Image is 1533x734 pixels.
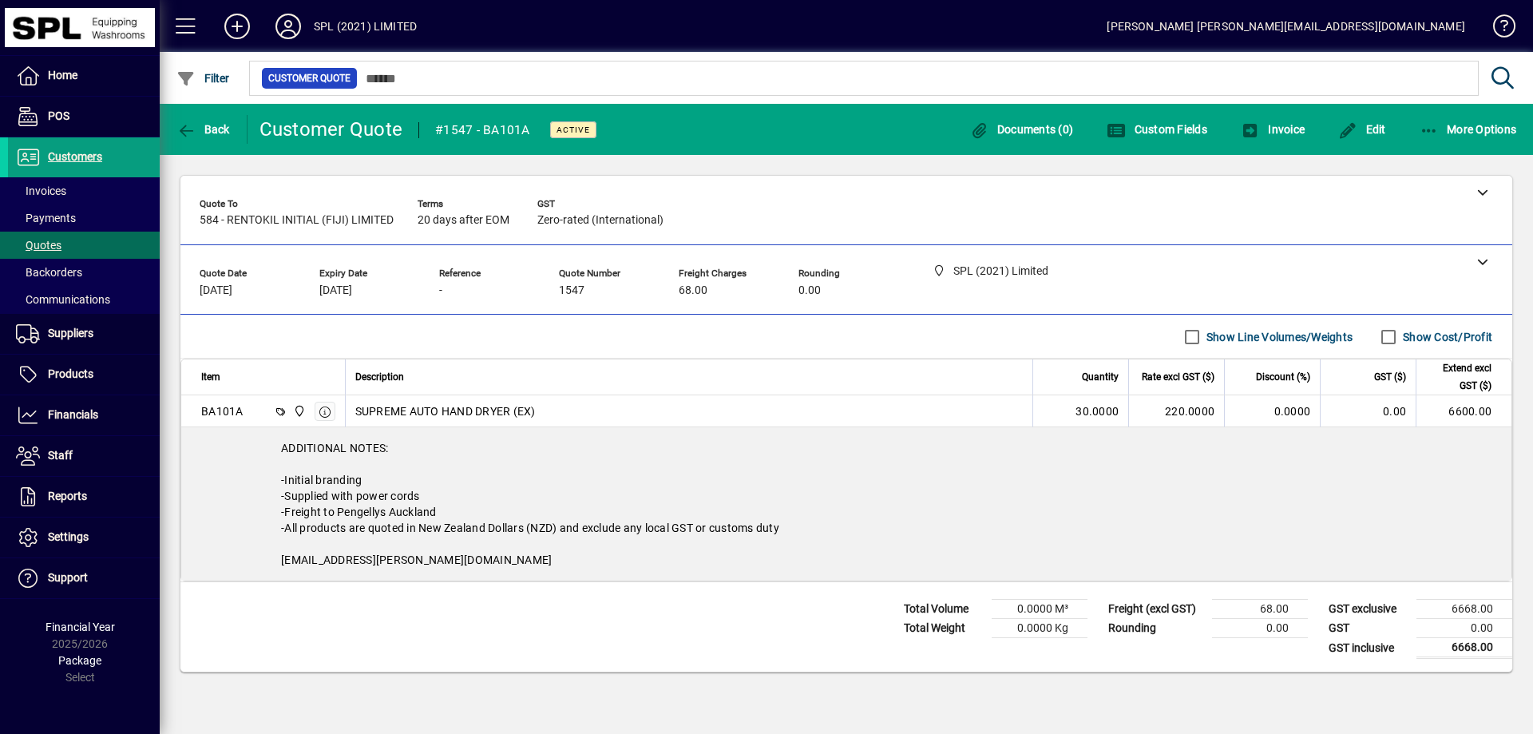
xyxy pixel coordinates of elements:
button: Invoice [1237,115,1309,144]
button: Back [172,115,234,144]
span: Support [48,571,88,584]
a: POS [8,97,160,137]
span: SUPREME AUTO HAND DRYER (EX) [355,403,536,419]
td: 0.00 [1212,619,1308,638]
span: - [439,284,442,297]
td: 6668.00 [1416,600,1512,619]
span: 584 - RENTOKIL INITIAL (FIJI) LIMITED [200,214,394,227]
span: Suppliers [48,327,93,339]
span: Communications [16,293,110,306]
span: Back [176,123,230,136]
span: More Options [1420,123,1517,136]
a: Backorders [8,259,160,286]
button: Filter [172,64,234,93]
td: 0.0000 [1224,395,1320,427]
span: Invoices [16,184,66,197]
span: 1547 [559,284,584,297]
td: 0.00 [1416,619,1512,638]
span: Financials [48,408,98,421]
td: GST exclusive [1321,600,1416,619]
span: Extend excl GST ($) [1426,359,1491,395]
a: Support [8,558,160,598]
td: 6668.00 [1416,638,1512,658]
span: Package [58,654,101,667]
span: SPL (2021) Limited [289,403,307,420]
a: Staff [8,436,160,476]
button: Custom Fields [1103,115,1211,144]
td: 68.00 [1212,600,1308,619]
div: ADDITIONAL NOTES: -Initial branding -Supplied with power cords -Freight to Pengellys Auckland -Al... [181,427,1511,581]
span: Home [48,69,77,81]
span: 0.00 [798,284,821,297]
span: Item [201,368,220,386]
span: Zero-rated (International) [537,214,664,227]
app-page-header-button: Back [160,115,248,144]
label: Show Cost/Profit [1400,329,1492,345]
td: 0.00 [1320,395,1416,427]
span: Products [48,367,93,380]
td: 0.0000 M³ [992,600,1087,619]
span: GST ($) [1374,368,1406,386]
span: Reports [48,490,87,502]
div: SPL (2021) LIMITED [314,14,417,39]
span: Customers [48,150,102,163]
span: [DATE] [319,284,352,297]
td: Rounding [1100,619,1212,638]
span: Staff [48,449,73,462]
td: 0.0000 Kg [992,619,1087,638]
span: Payments [16,212,76,224]
span: POS [48,109,69,122]
button: Edit [1334,115,1390,144]
span: 68.00 [679,284,707,297]
span: Description [355,368,404,386]
td: Total Weight [896,619,992,638]
span: Filter [176,72,230,85]
span: [DATE] [200,284,232,297]
div: BA101A [201,403,244,419]
a: Reports [8,477,160,517]
span: Custom Fields [1107,123,1207,136]
button: Profile [263,12,314,41]
a: Knowledge Base [1481,3,1513,55]
span: 30.0000 [1075,403,1119,419]
a: Financials [8,395,160,435]
button: Add [212,12,263,41]
a: Communications [8,286,160,313]
div: 220.0000 [1139,403,1214,419]
a: Invoices [8,177,160,204]
span: Discount (%) [1256,368,1310,386]
a: Suppliers [8,314,160,354]
button: Documents (0) [965,115,1077,144]
span: Documents (0) [969,123,1073,136]
a: Payments [8,204,160,232]
span: Backorders [16,266,82,279]
a: Quotes [8,232,160,259]
td: Total Volume [896,600,992,619]
a: Products [8,355,160,395]
span: Quantity [1082,368,1119,386]
span: Edit [1338,123,1386,136]
td: GST inclusive [1321,638,1416,658]
div: [PERSON_NAME] [PERSON_NAME][EMAIL_ADDRESS][DOMAIN_NAME] [1107,14,1465,39]
span: Settings [48,530,89,543]
label: Show Line Volumes/Weights [1203,329,1353,345]
span: 20 days after EOM [418,214,509,227]
div: Customer Quote [259,117,403,142]
td: GST [1321,619,1416,638]
div: #1547 - BA101A [435,117,530,143]
a: Home [8,56,160,96]
span: Quotes [16,239,61,252]
span: Customer Quote [268,70,351,86]
td: 6600.00 [1416,395,1511,427]
span: Rate excl GST ($) [1142,368,1214,386]
span: Invoice [1241,123,1305,136]
span: Financial Year [46,621,115,633]
td: Freight (excl GST) [1100,600,1212,619]
a: Settings [8,518,160,557]
button: More Options [1416,115,1521,144]
span: Active [557,125,590,135]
